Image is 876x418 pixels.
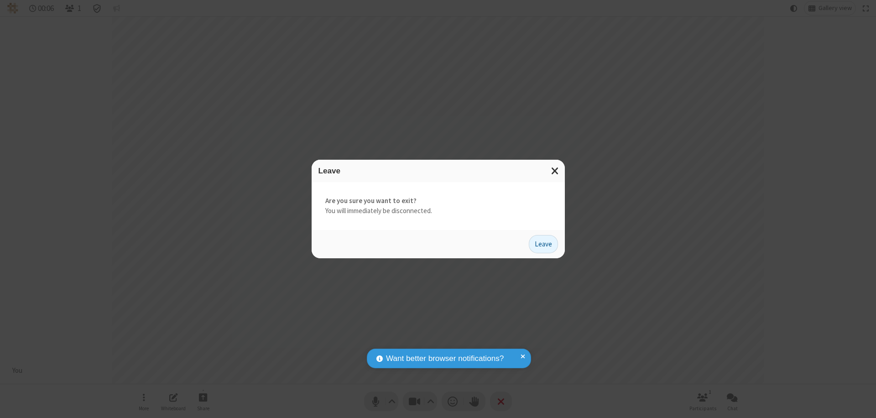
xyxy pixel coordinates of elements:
button: Leave [529,235,558,253]
div: You will immediately be disconnected. [312,182,565,230]
button: Close modal [546,160,565,182]
span: Want better browser notifications? [386,353,504,365]
h3: Leave [318,167,558,175]
strong: Are you sure you want to exit? [325,196,551,206]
